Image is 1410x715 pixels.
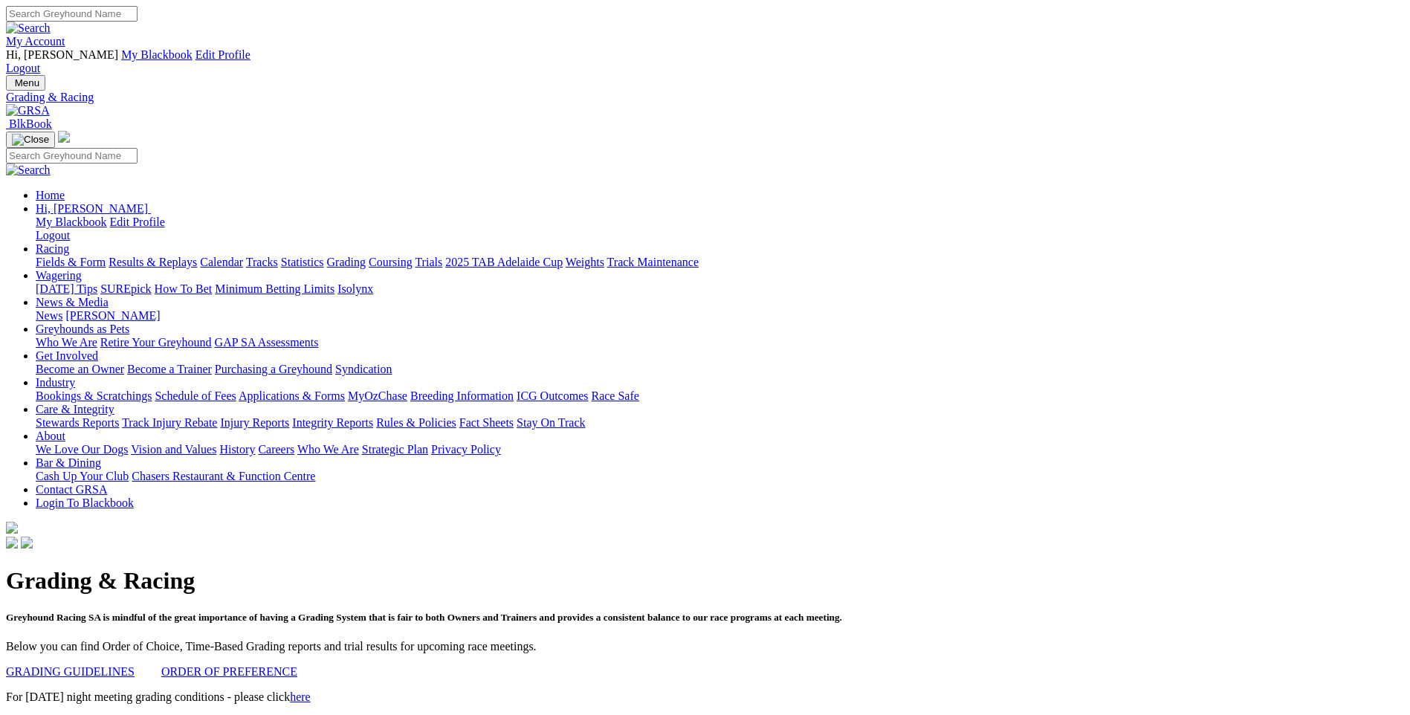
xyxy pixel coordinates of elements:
a: Wagering [36,269,82,282]
p: Below you can find Order of Choice, Time-Based Grading reports and trial results for upcoming rac... [6,640,1404,653]
span: Menu [15,77,39,88]
a: [DATE] Tips [36,282,97,295]
a: We Love Our Dogs [36,443,128,456]
a: ICG Outcomes [517,389,588,402]
div: My Account [6,48,1404,75]
a: Logout [36,229,70,242]
img: Close [12,134,49,146]
a: Get Involved [36,349,98,362]
a: Track Maintenance [607,256,699,268]
div: Wagering [36,282,1404,296]
a: Logout [6,62,40,74]
a: Racing [36,242,69,255]
a: Breeding Information [410,389,514,402]
a: Tracks [246,256,278,268]
a: My Blackbook [36,216,107,228]
a: Chasers Restaurant & Function Centre [132,470,315,482]
img: Search [6,22,51,35]
div: Industry [36,389,1404,403]
a: Contact GRSA [36,483,107,496]
input: Search [6,148,138,164]
a: Bar & Dining [36,456,101,469]
button: Toggle navigation [6,132,55,148]
a: My Blackbook [121,48,193,61]
a: Schedule of Fees [155,389,236,402]
a: Minimum Betting Limits [215,282,334,295]
a: Who We Are [36,336,97,349]
a: Login To Blackbook [36,496,134,509]
img: GRSA [6,104,50,117]
a: Weights [566,256,604,268]
a: Strategic Plan [362,443,428,456]
a: Grading [327,256,366,268]
div: Grading & Racing [6,91,1404,104]
a: Coursing [369,256,413,268]
h1: Grading & Racing [6,567,1404,595]
a: Race Safe [591,389,638,402]
a: Who We Are [297,443,359,456]
a: Vision and Values [131,443,216,456]
a: Injury Reports [220,416,289,429]
a: [PERSON_NAME] [65,309,160,322]
a: GRADING GUIDELINES [6,665,135,678]
input: Search [6,6,138,22]
a: Fact Sheets [459,416,514,429]
img: logo-grsa-white.png [6,522,18,534]
a: Results & Replays [109,256,197,268]
img: logo-grsa-white.png [58,131,70,143]
a: Careers [258,443,294,456]
a: Trials [415,256,442,268]
a: ORDER OF PREFERENCE [161,665,297,678]
a: 2025 TAB Adelaide Cup [445,256,563,268]
div: Greyhounds as Pets [36,336,1404,349]
span: BlkBook [9,117,52,130]
div: News & Media [36,309,1404,323]
a: MyOzChase [348,389,407,402]
div: Racing [36,256,1404,269]
a: News & Media [36,296,109,308]
span: For [DATE] night meeting grading conditions - please click [6,690,311,703]
a: Hi, [PERSON_NAME] [36,202,151,215]
a: Privacy Policy [431,443,501,456]
a: Isolynx [337,282,373,295]
a: My Account [6,35,65,48]
a: Stewards Reports [36,416,119,429]
a: Home [36,189,65,201]
a: News [36,309,62,322]
h5: Greyhound Racing SA is mindful of the great importance of having a Grading System that is fair to... [6,612,1404,624]
img: twitter.svg [21,537,33,549]
a: Greyhounds as Pets [36,323,129,335]
div: Bar & Dining [36,470,1404,483]
img: facebook.svg [6,537,18,549]
div: About [36,443,1404,456]
a: BlkBook [6,117,52,130]
a: About [36,430,65,442]
a: Integrity Reports [292,416,373,429]
a: Become a Trainer [127,363,212,375]
a: Statistics [281,256,324,268]
a: Fields & Form [36,256,106,268]
div: Get Involved [36,363,1404,376]
a: SUREpick [100,282,151,295]
a: Edit Profile [195,48,250,61]
a: GAP SA Assessments [215,336,319,349]
a: here [290,690,311,703]
a: History [219,443,255,456]
span: Hi, [PERSON_NAME] [6,48,118,61]
div: Hi, [PERSON_NAME] [36,216,1404,242]
a: How To Bet [155,282,213,295]
a: Track Injury Rebate [122,416,217,429]
a: Stay On Track [517,416,585,429]
span: Hi, [PERSON_NAME] [36,202,148,215]
a: Purchasing a Greyhound [215,363,332,375]
a: Calendar [200,256,243,268]
a: Applications & Forms [239,389,345,402]
img: Search [6,164,51,177]
a: Edit Profile [110,216,165,228]
a: Care & Integrity [36,403,114,415]
a: Industry [36,376,75,389]
a: Bookings & Scratchings [36,389,152,402]
button: Toggle navigation [6,75,45,91]
a: Rules & Policies [376,416,456,429]
div: Care & Integrity [36,416,1404,430]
